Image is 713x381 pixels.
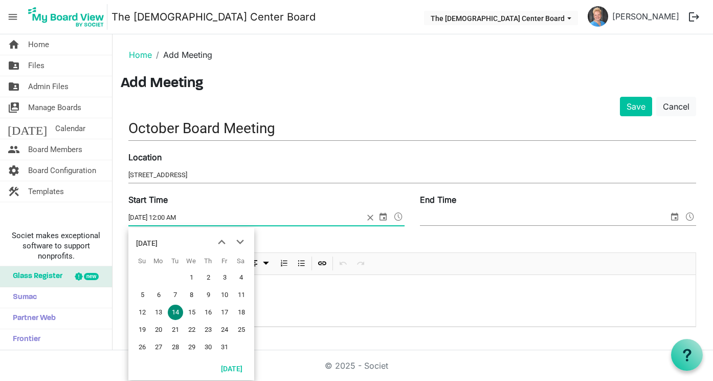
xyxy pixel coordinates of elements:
[200,287,216,303] span: Thursday, October 9, 2025
[151,322,166,337] span: Monday, October 20, 2025
[8,160,20,181] span: settings
[28,55,44,76] span: Files
[151,287,166,303] span: Monday, October 6, 2025
[244,257,274,270] button: dropdownbutton
[8,329,40,350] span: Frontier
[128,151,162,163] label: Location
[168,340,183,355] span: Tuesday, October 28, 2025
[656,97,696,116] a: Cancel
[28,139,82,160] span: Board Members
[28,181,64,202] span: Templates
[683,6,705,28] button: logout
[314,253,331,274] div: Insert Link
[184,305,199,320] span: Wednesday, October 15, 2025
[8,34,20,55] span: home
[8,118,47,139] span: [DATE]
[25,4,107,30] img: My Board View Logo
[128,116,696,140] input: Title
[28,76,69,97] span: Admin Files
[151,305,166,320] span: Monday, October 13, 2025
[242,253,276,274] div: Alignments
[212,233,231,251] button: previous month
[293,253,310,274] div: Bulleted List
[135,322,150,337] span: Sunday, October 19, 2025
[25,4,112,30] a: My Board View Logo
[8,97,20,118] span: switch_account
[233,253,249,269] th: Sa
[168,305,183,320] span: Tuesday, October 14, 2025
[135,305,150,320] span: Sunday, October 12, 2025
[8,266,62,287] span: Glass Register
[121,75,705,93] h3: Add Meeting
[133,253,150,269] th: Su
[199,253,216,269] th: Th
[217,270,232,285] span: Friday, October 3, 2025
[8,76,20,97] span: folder_shared
[129,50,152,60] a: Home
[325,361,388,371] a: © 2025 - Societ
[231,233,249,251] button: next month
[588,6,608,27] img: vLlGUNYjuWs4KbtSZQjaWZvDTJnrkUC5Pj-l20r8ChXSgqWs1EDCHboTbV3yLcutgLt7-58AB6WGaG5Dpql6HA_thumb.png
[234,287,249,303] span: Saturday, October 11, 2025
[168,322,183,337] span: Tuesday, October 21, 2025
[184,287,199,303] span: Wednesday, October 8, 2025
[216,253,232,269] th: Fr
[377,210,389,223] span: select
[151,340,166,355] span: Monday, October 27, 2025
[135,340,150,355] span: Sunday, October 26, 2025
[167,253,183,269] th: Tu
[200,340,216,355] span: Thursday, October 30, 2025
[200,305,216,320] span: Thursday, October 16, 2025
[295,257,308,270] button: Bulleted List
[150,253,166,269] th: Mo
[424,11,578,25] button: The LGBT Center Board dropdownbutton
[275,253,293,274] div: Numbered List
[8,287,37,308] span: Sumac
[3,7,23,27] span: menu
[112,7,316,27] a: The [DEMOGRAPHIC_DATA] Center Board
[28,34,49,55] span: Home
[364,210,377,225] span: close
[8,139,20,160] span: people
[167,304,183,321] td: Tuesday, October 14, 2025
[316,257,329,270] button: Insert Link
[183,253,199,269] th: We
[234,305,249,320] span: Saturday, October 18, 2025
[420,194,456,206] label: End Time
[84,273,99,280] div: new
[28,160,96,181] span: Board Configuration
[152,49,212,61] li: Add Meeting
[277,257,291,270] button: Numbered List
[217,340,232,355] span: Friday, October 31, 2025
[28,97,81,118] span: Manage Boards
[234,270,249,285] span: Saturday, October 4, 2025
[8,55,20,76] span: folder_shared
[135,287,150,303] span: Sunday, October 5, 2025
[217,305,232,320] span: Friday, October 17, 2025
[217,287,232,303] span: Friday, October 10, 2025
[620,97,652,116] button: Save
[234,322,249,337] span: Saturday, October 25, 2025
[136,233,158,253] div: title
[669,210,681,223] span: select
[55,118,85,139] span: Calendar
[217,322,232,337] span: Friday, October 24, 2025
[5,230,107,261] span: Societ makes exceptional software to support nonprofits.
[200,322,216,337] span: Thursday, October 23, 2025
[608,6,683,27] a: [PERSON_NAME]
[8,181,20,202] span: construction
[200,270,216,285] span: Thursday, October 2, 2025
[214,361,249,375] button: Today
[184,270,199,285] span: Wednesday, October 1, 2025
[184,322,199,337] span: Wednesday, October 22, 2025
[128,194,168,206] label: Start Time
[168,287,183,303] span: Tuesday, October 7, 2025
[8,308,56,329] span: Partner Web
[184,340,199,355] span: Wednesday, October 29, 2025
